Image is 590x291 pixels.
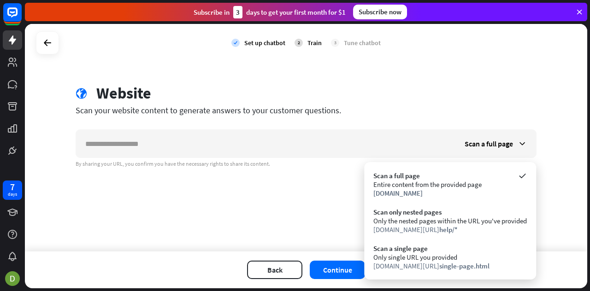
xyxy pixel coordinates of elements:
span: help/* [439,225,458,234]
div: 7 [10,183,15,191]
span: [DOMAIN_NAME] [373,189,423,198]
div: 2 [295,39,303,47]
div: Entire content from the provided page [373,180,527,189]
div: [DOMAIN_NAME][URL] [373,225,527,234]
div: Website [96,84,151,103]
div: Train [307,39,322,47]
button: Open LiveChat chat widget [7,4,35,31]
button: Continue [310,261,365,279]
div: [DOMAIN_NAME][URL] [373,262,527,270]
div: By sharing your URL, you confirm you have the necessary rights to share its content. [76,160,537,168]
i: globe [76,88,87,99]
span: single-page.html [439,262,490,270]
div: Tune chatbot [344,39,381,47]
div: Only the nested pages within the URL you've provided [373,216,527,225]
div: Scan your website content to generate answers to your customer questions. [76,105,537,116]
div: Scan only nested pages [373,208,527,216]
div: Scan a single page [373,244,527,253]
span: Scan a full page [465,139,513,148]
div: 3 [331,39,339,47]
div: Subscribe now [353,5,407,19]
div: Subscribe in days to get your first month for $1 [194,6,346,18]
div: Scan a full page [373,171,527,180]
div: Set up chatbot [244,39,285,47]
div: Only single URL you provided [373,253,527,262]
a: 7 days [3,180,22,200]
div: 3 [233,6,242,18]
i: check [231,39,240,47]
div: days [8,191,17,198]
button: Back [247,261,302,279]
